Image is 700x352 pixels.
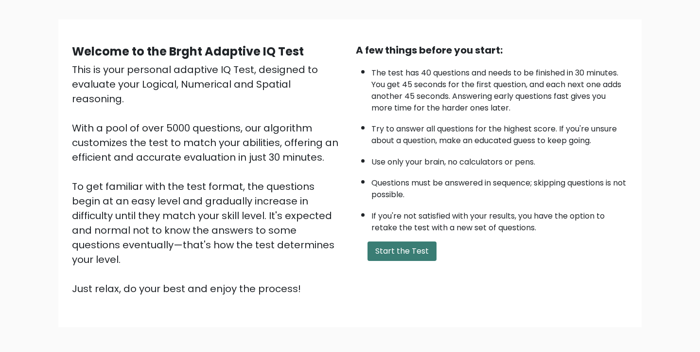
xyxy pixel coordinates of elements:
[371,118,628,147] li: Try to answer all questions for the highest score. If you're unsure about a question, make an edu...
[371,172,628,201] li: Questions must be answered in sequence; skipping questions is not possible.
[371,62,628,114] li: The test has 40 questions and needs to be finished in 30 minutes. You get 45 seconds for the firs...
[356,43,628,57] div: A few things before you start:
[367,241,437,261] button: Start the Test
[371,151,628,168] li: Use only your brain, no calculators or pens.
[72,43,304,59] b: Welcome to the Brght Adaptive IQ Test
[371,205,628,234] li: If you're not satisfied with your results, you have the option to retake the test with a new set ...
[72,62,344,296] div: This is your personal adaptive IQ Test, designed to evaluate your Logical, Numerical and Spatial ...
